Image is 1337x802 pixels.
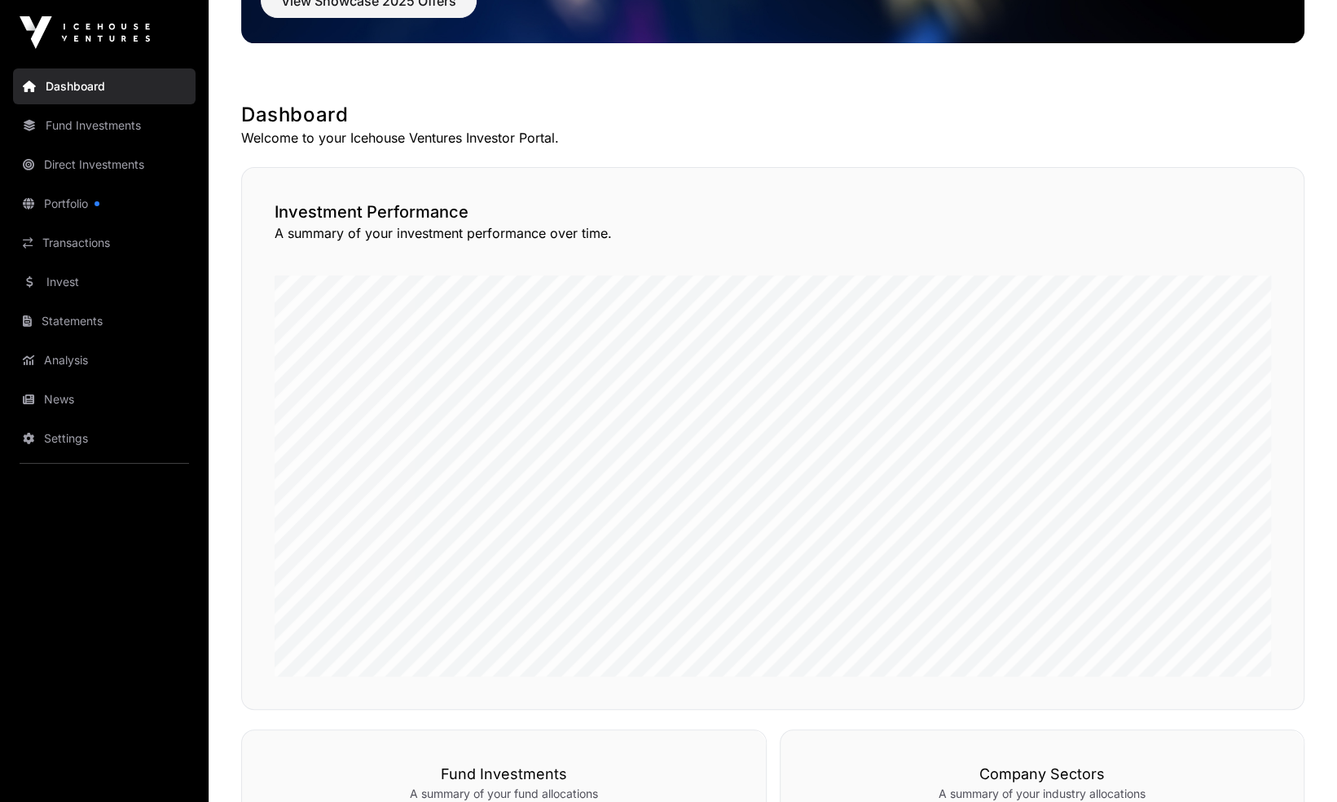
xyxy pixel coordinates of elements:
p: A summary of your industry allocations [813,786,1272,802]
iframe: Chat Widget [1256,724,1337,802]
a: Fund Investments [13,108,196,143]
a: Dashboard [13,68,196,104]
h2: Investment Performance [275,200,1271,223]
a: Direct Investments [13,147,196,183]
a: Analysis [13,342,196,378]
h3: Company Sectors [813,763,1272,786]
h3: Fund Investments [275,763,733,786]
a: Transactions [13,225,196,261]
a: Portfolio [13,186,196,222]
a: Invest [13,264,196,300]
a: Statements [13,303,196,339]
a: Settings [13,421,196,456]
h1: Dashboard [241,102,1304,128]
img: Icehouse Ventures Logo [20,16,150,49]
p: A summary of your investment performance over time. [275,223,1271,243]
p: A summary of your fund allocations [275,786,733,802]
a: News [13,381,196,417]
p: Welcome to your Icehouse Ventures Investor Portal. [241,128,1304,148]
